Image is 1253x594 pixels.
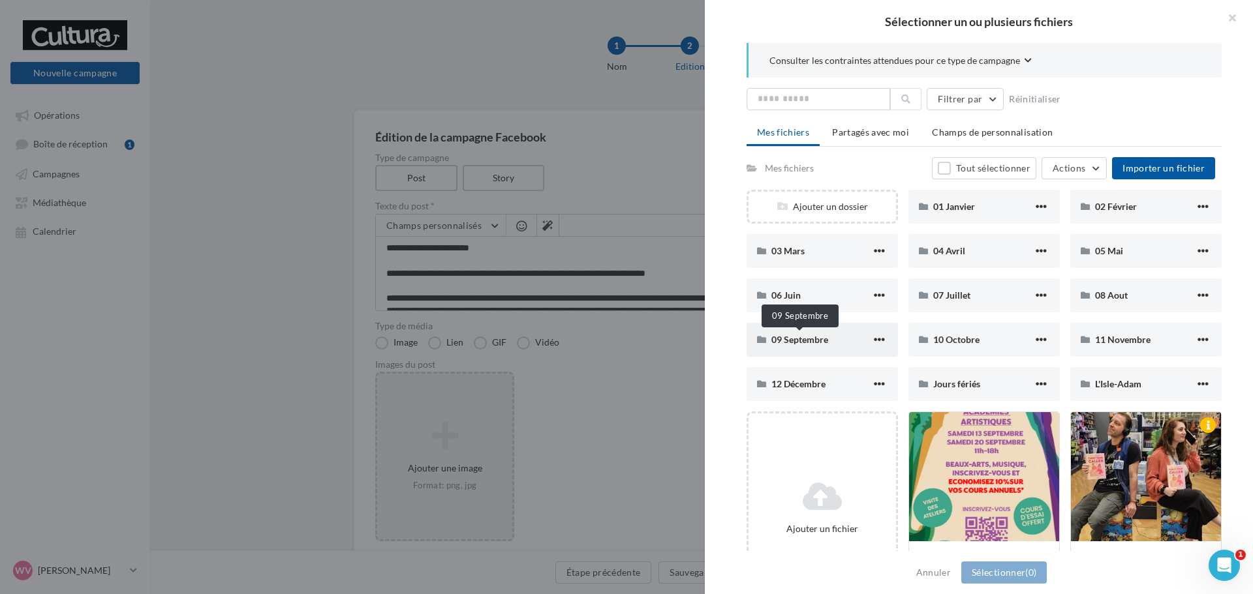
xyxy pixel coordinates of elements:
[757,126,809,138] span: Mes fichiers
[1095,290,1128,301] span: 08 Aout
[933,290,970,301] span: 07 Juillet
[1004,91,1066,107] button: Réinitialiser
[1095,201,1137,212] span: 02 Février
[771,245,805,256] span: 03 Mars
[749,200,896,213] div: Ajouter un dossier
[1209,550,1240,581] iframe: Intercom live chat
[911,565,956,580] button: Annuler
[726,16,1232,27] h2: Sélectionner un ou plusieurs fichiers
[1053,162,1085,173] span: Actions
[769,53,1032,70] button: Consulter les contraintes attendues pour ce type de campagne
[754,522,891,535] div: Ajouter un fichier
[933,245,965,256] span: 04 Avril
[1095,378,1141,389] span: L'Isle-Adam
[771,334,828,345] span: 09 Septembre
[932,126,1053,138] span: Champs de personnalisation
[1112,157,1215,179] button: Importer un fichier
[933,378,980,389] span: Jours fériés
[933,201,975,212] span: 01 Janvier
[1095,245,1123,256] span: 05 Mai
[1095,334,1151,345] span: 11 Novembre
[932,157,1036,179] button: Tout sélectionner
[1042,157,1107,179] button: Actions
[832,126,909,138] span: Partagés avec moi
[771,290,801,301] span: 06 Juin
[1122,162,1205,173] span: Importer un fichier
[1235,550,1246,560] span: 1
[765,162,814,175] div: Mes fichiers
[1025,567,1036,578] span: (0)
[933,334,980,345] span: 10 Octobre
[927,88,1004,110] button: Filtrer par
[771,378,826,389] span: 12 Décembre
[769,54,1020,67] span: Consulter les contraintes attendues pour ce type de campagne
[762,304,839,327] div: 09 Septembre
[961,561,1047,584] button: Sélectionner(0)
